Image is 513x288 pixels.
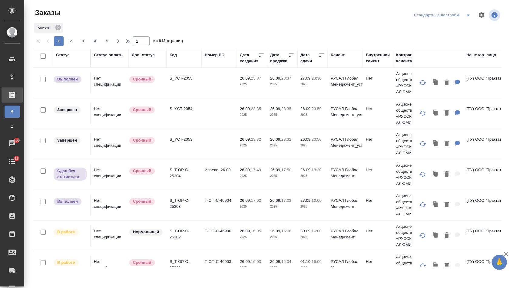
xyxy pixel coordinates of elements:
p: Срочный [133,198,151,205]
div: Выставляет ПМ после сдачи и проведения начислений. Последний этап для ПМа [53,198,87,206]
button: Обновить [415,198,430,212]
p: Нет [366,106,390,112]
p: Акционерное общество «РУССКИЙ АЛЮМИНИ... [396,132,425,156]
p: Акционерное общество «РУССКИЙ АЛЮМИНИ... [396,224,425,248]
p: Акционерное общество «РУССКИЙ АЛЮМИНИ... [396,71,425,95]
p: 27.09, [300,198,312,203]
p: РУСАЛ Глобал Менеджмент [331,259,360,271]
div: split button [412,10,474,20]
button: Клонировать [430,229,442,242]
p: Клиент [38,25,53,31]
button: Клонировать [430,107,442,119]
p: 10:00 [312,198,322,203]
span: Посмотреть информацию [489,9,501,21]
td: Нет спецификации [91,72,129,93]
p: S_T-OP-C-25304 [170,167,199,179]
div: Выставляется автоматически, если на указанный объем услуг необходимо больше времени в стандартном... [129,106,164,114]
p: 23:32 [251,137,261,142]
p: Акционерное общество «РУССКИЙ АЛЮМИНИ... [396,193,425,217]
a: Ф [5,121,20,133]
p: Выполнен [57,76,78,82]
div: Статус по умолчанию для стандартных заказов [129,228,164,236]
button: Клонировать [430,199,442,211]
button: Обновить [415,228,430,243]
div: Код [170,52,177,58]
p: 2025 [300,204,325,210]
button: Клонировать [430,77,442,89]
td: Нет спецификации [91,103,129,124]
p: 2025 [300,234,325,240]
div: Дата продажи [270,52,288,64]
p: РУСАЛ Глобал Менеджмент_уст [331,106,360,118]
td: Исаева_26.09 [202,164,237,185]
p: 01.10, [300,259,312,264]
p: 26.09, [270,229,281,233]
div: Выставляется автоматически, если на указанный объем услуг необходимо больше времени в стандартном... [129,167,164,175]
p: 2025 [270,204,294,210]
td: Нет спецификации [91,225,129,246]
div: Выставляет КМ при направлении счета или после выполнения всех работ/сдачи заказа клиенту. Окончат... [53,136,87,145]
p: 26.09, [240,137,251,142]
p: 17:02 [251,198,261,203]
div: Клиент [34,23,63,33]
p: 26.09, [240,76,251,80]
p: 23:37 [251,76,261,80]
p: 26.09, [240,106,251,111]
p: Сдан без статистики [57,168,83,180]
p: 23:35 [251,106,261,111]
p: 2025 [270,81,294,87]
p: 2025 [240,204,264,210]
button: 2 [66,36,76,46]
p: 2025 [300,142,325,149]
p: Нет [366,198,390,204]
td: Нет спецификации [91,164,129,185]
p: Акционерное общество «РУССКИЙ АЛЮМИНИ... [396,101,425,126]
div: Выставляется автоматически, если на указанный объем услуг необходимо больше времени в стандартном... [129,75,164,83]
div: Выставляется автоматически, если на указанный объем услуг необходимо больше времени в стандартном... [129,136,164,145]
p: S_YCT-2054 [170,106,199,112]
div: Выставляется автоматически, если на указанный объем услуг необходимо больше времени в стандартном... [129,198,164,206]
p: РУСАЛ Глобал Менеджмент_уст [331,75,360,87]
div: Номер PO [205,52,224,58]
span: 4 [90,38,100,44]
p: 16:00 [312,229,322,233]
button: Удалить [442,77,452,89]
div: Выставляет КМ при направлении счета или после выполнения всех работ/сдачи заказа клиенту. Окончат... [53,106,87,114]
p: 26.09, [270,137,281,142]
p: Срочный [133,260,151,266]
div: Выставляет ПМ после сдачи и проведения начислений. Последний этап для ПМа [53,75,87,83]
button: Удалить [442,138,452,150]
p: 26.09, [240,259,251,264]
span: 3 [78,38,88,44]
p: 17:03 [281,198,291,203]
p: РУСАЛ Глобал Менеджмент [331,198,360,210]
p: 2025 [300,265,325,271]
button: Удалить [442,229,452,242]
div: Дата сдачи [300,52,319,64]
div: Дата создания [240,52,258,64]
p: 2025 [300,81,325,87]
span: В [8,109,17,115]
span: 2 [66,38,76,44]
p: 16:00 [312,259,322,264]
span: 100 [10,137,24,143]
button: 🙏 [492,255,507,270]
a: 13 [2,154,23,169]
p: 23:32 [281,137,291,142]
p: Срочный [133,137,151,143]
p: Нормальный [133,229,159,235]
p: 30.09, [300,229,312,233]
p: Акционерное общество «РУССКИЙ АЛЮМИНИ... [396,162,425,187]
button: Клонировать [430,168,442,181]
button: 4 [90,36,100,46]
p: Срочный [133,107,151,113]
div: Статус [56,52,70,58]
div: Доп. статус [132,52,155,58]
td: Нет спецификации [91,195,129,216]
p: В работе [57,260,75,266]
span: из 812 страниц [153,37,183,46]
p: 26.09, [240,198,251,203]
p: 2025 [240,265,264,271]
p: 26.09, [240,229,251,233]
button: Клонировать [430,260,442,272]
